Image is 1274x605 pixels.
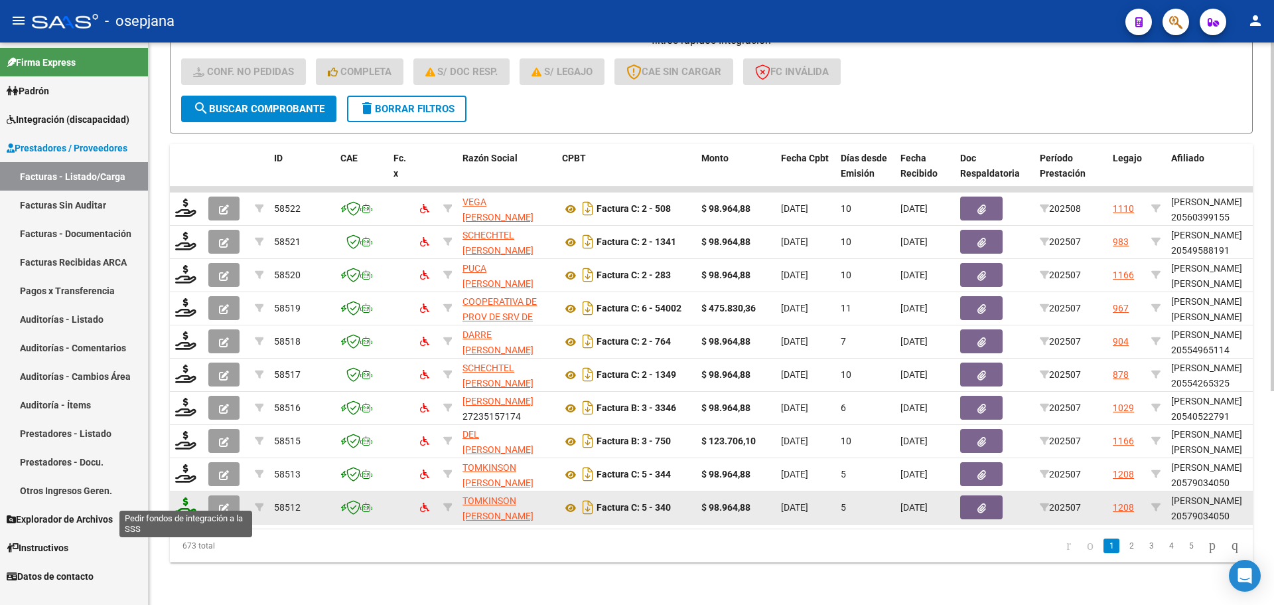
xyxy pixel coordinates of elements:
[335,144,388,203] datatable-header-cell: CAE
[1203,539,1222,553] a: go to next page
[274,402,301,413] span: 58516
[462,429,533,455] span: DEL [PERSON_NAME]
[1101,535,1121,557] li: page 1
[462,228,551,256] div: 27264277669
[900,270,928,280] span: [DATE]
[1103,539,1119,553] a: 1
[462,296,547,352] span: COOPERATIVA DE PROV DE SRV DE [PERSON_NAME] DE PORRES LTDA
[1113,201,1134,216] div: 1110
[1113,367,1129,383] div: 878
[425,66,498,78] span: S/ Doc Resp.
[388,144,415,203] datatable-header-cell: Fc. x
[1171,327,1267,358] div: [PERSON_NAME] 20554965114
[462,230,533,256] span: SCHECHTEL [PERSON_NAME]
[579,497,597,518] i: Descargar documento
[1113,234,1129,250] div: 983
[1171,153,1204,163] span: Afiliado
[1161,535,1181,557] li: page 4
[579,264,597,286] i: Descargar documento
[579,397,597,418] i: Descargar documento
[955,144,1034,203] datatable-header-cell: Doc Respaldatoria
[462,394,551,422] div: 27235157174
[626,66,721,78] span: CAE SIN CARGAR
[900,153,938,179] span: Fecha Recibido
[841,469,846,479] span: 5
[462,460,551,488] div: 27183057117
[579,331,597,352] i: Descargar documento
[462,197,533,222] span: VEGA [PERSON_NAME]
[1171,195,1267,225] div: [PERSON_NAME] 20560399155
[597,470,671,480] strong: Factura C: 5 - 344
[1040,369,1081,380] span: 202507
[1040,153,1086,179] span: Período Prestación
[1123,539,1139,553] a: 2
[781,236,808,247] span: [DATE]
[841,502,846,513] span: 5
[462,462,533,488] span: TOMKINSON [PERSON_NAME]
[1171,294,1267,339] div: [PERSON_NAME] [PERSON_NAME] 27554359405
[900,203,928,214] span: [DATE]
[193,100,209,116] mat-icon: search
[462,495,533,521] span: TOMKINSON [PERSON_NAME]
[1171,493,1267,524] div: [PERSON_NAME] 20579034050
[1113,400,1134,416] div: 1029
[597,370,676,381] strong: Factura C: 2 - 1349
[1040,336,1081,347] span: 202507
[462,153,518,163] span: Razón Social
[1113,268,1134,283] div: 1166
[531,66,593,78] span: S/ legajo
[701,203,750,214] strong: $ 98.964,88
[1081,539,1099,553] a: go to previous page
[900,402,928,413] span: [DATE]
[755,66,829,78] span: FC Inválida
[274,469,301,479] span: 58513
[1040,203,1081,214] span: 202508
[1141,535,1161,557] li: page 3
[316,58,403,85] button: Completa
[1171,361,1267,391] div: [PERSON_NAME] 20554265325
[579,464,597,485] i: Descargar documento
[462,427,551,455] div: 27283170859
[462,329,533,355] span: DARRE [PERSON_NAME]
[696,144,776,203] datatable-header-cell: Monto
[781,469,808,479] span: [DATE]
[1247,13,1263,29] mat-icon: person
[900,369,928,380] span: [DATE]
[462,195,551,222] div: 27215587776
[701,336,750,347] strong: $ 98.964,88
[781,369,808,380] span: [DATE]
[597,503,671,513] strong: Factura C: 5 - 340
[1040,402,1081,413] span: 202507
[7,141,127,155] span: Prestadores / Proveedores
[781,502,808,513] span: [DATE]
[274,303,301,313] span: 58519
[11,13,27,29] mat-icon: menu
[701,502,750,513] strong: $ 98.964,88
[269,144,335,203] datatable-header-cell: ID
[597,403,676,414] strong: Factura B: 3 - 3346
[1171,228,1267,258] div: [PERSON_NAME] 20549588191
[701,303,756,313] strong: $ 475.830,36
[701,402,750,413] strong: $ 98.964,88
[7,55,76,70] span: Firma Express
[1113,301,1129,316] div: 967
[1040,502,1081,513] span: 202507
[462,396,533,406] span: [PERSON_NAME]
[579,430,597,452] i: Descargar documento
[274,436,301,446] span: 58515
[274,153,283,163] span: ID
[520,58,604,85] button: S/ legajo
[1107,144,1146,203] datatable-header-cell: Legajo
[359,100,375,116] mat-icon: delete
[835,144,895,203] datatable-header-cell: Días desde Emisión
[597,270,671,281] strong: Factura C: 2 - 283
[1171,394,1267,424] div: [PERSON_NAME] 20540522791
[900,336,928,347] span: [DATE]
[193,66,294,78] span: Conf. no pedidas
[1113,153,1142,163] span: Legajo
[701,236,750,247] strong: $ 98.964,88
[462,493,551,521] div: 27183057117
[900,436,928,446] span: [DATE]
[1113,434,1134,449] div: 1166
[1171,460,1267,491] div: [PERSON_NAME] 20579034050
